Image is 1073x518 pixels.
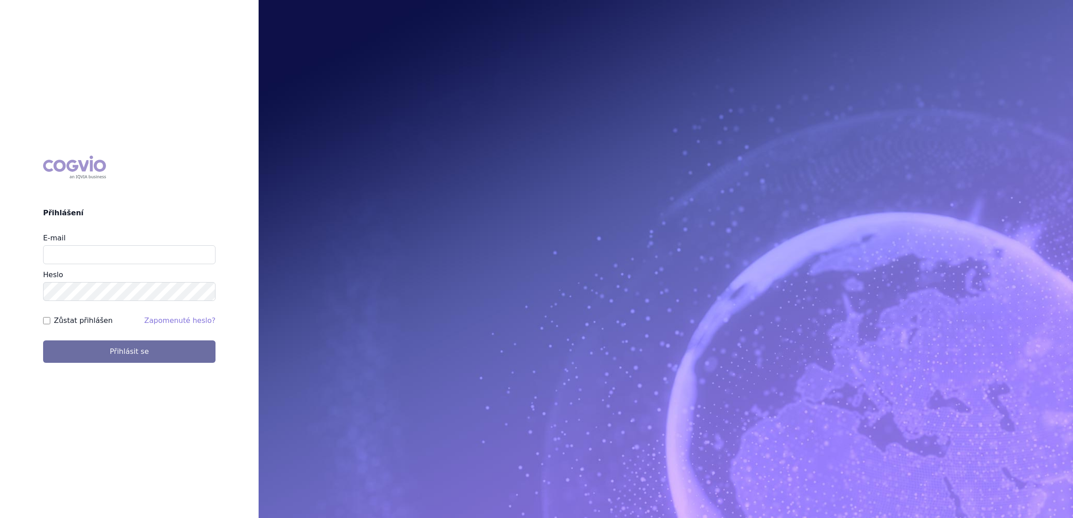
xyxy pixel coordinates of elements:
[54,315,113,326] label: Zůstat přihlášen
[43,234,66,242] label: E-mail
[43,340,215,363] button: Přihlásit se
[144,316,215,325] a: Zapomenuté heslo?
[43,270,63,279] label: Heslo
[43,208,215,218] h2: Přihlášení
[43,156,106,179] div: COGVIO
